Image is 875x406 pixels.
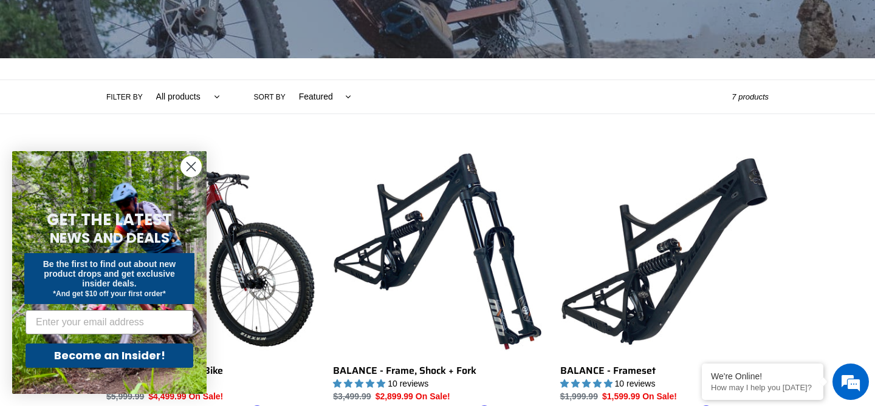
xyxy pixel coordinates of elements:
[711,371,814,381] div: We're Online!
[43,259,176,288] span: Be the first to find out about new product drops and get exclusive insider deals.
[53,289,165,298] span: *And get $10 off your first order*
[732,92,769,101] span: 7 products
[711,383,814,392] p: How may I help you today?
[50,228,170,248] span: NEWS AND DEALS
[47,209,172,231] span: GET THE LATEST
[254,92,286,103] label: Sort by
[106,92,143,103] label: Filter by
[26,343,193,368] button: Become an Insider!
[26,310,193,334] input: Enter your email address
[180,156,202,177] button: Close dialog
